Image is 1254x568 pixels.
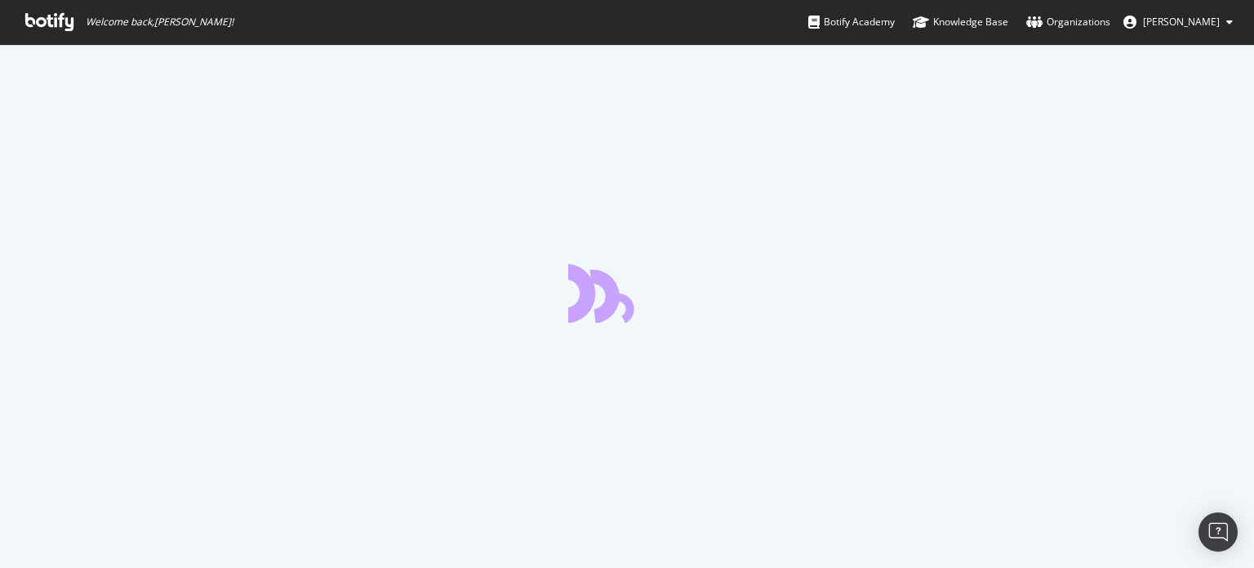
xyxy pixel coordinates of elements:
div: animation [568,264,686,323]
div: Open Intercom Messenger [1198,512,1238,552]
button: [PERSON_NAME] [1110,9,1246,35]
div: Organizations [1026,14,1110,30]
div: Botify Academy [808,14,895,30]
span: frederic Devigne [1143,15,1220,29]
div: Knowledge Base [913,14,1008,30]
span: Welcome back, [PERSON_NAME] ! [86,16,233,29]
